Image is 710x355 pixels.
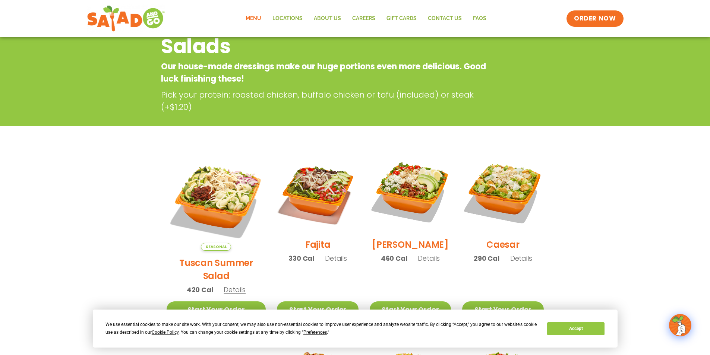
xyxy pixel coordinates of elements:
[325,254,347,263] span: Details
[372,238,449,251] h2: [PERSON_NAME]
[93,310,618,348] div: Cookie Consent Prompt
[167,301,266,317] a: Start Your Order
[486,238,520,251] h2: Caesar
[418,254,440,263] span: Details
[224,285,246,294] span: Details
[462,301,543,317] a: Start Your Order
[187,285,213,295] span: 420 Cal
[288,253,314,263] span: 330 Cal
[308,10,347,27] a: About Us
[474,253,499,263] span: 290 Cal
[161,89,493,113] p: Pick your protein: roasted chicken, buffalo chicken or tofu (included) or steak (+$1.20)
[370,301,451,317] a: Start Your Order
[277,301,358,317] a: Start Your Order
[381,253,407,263] span: 460 Cal
[167,151,266,251] img: Product photo for Tuscan Summer Salad
[277,151,358,232] img: Product photo for Fajita Salad
[510,254,532,263] span: Details
[105,321,538,336] div: We use essential cookies to make our site work. With your consent, we may also use non-essential ...
[87,4,165,34] img: new-SAG-logo-768×292
[267,10,308,27] a: Locations
[161,31,489,61] h2: Salads
[240,10,267,27] a: Menu
[152,330,179,335] span: Cookie Policy
[670,315,691,336] img: wpChatIcon
[574,14,616,23] span: ORDER NOW
[567,10,623,27] a: ORDER NOW
[547,322,605,335] button: Accept
[347,10,381,27] a: Careers
[381,10,422,27] a: GIFT CARDS
[467,10,492,27] a: FAQs
[240,10,492,27] nav: Menu
[303,330,327,335] span: Preferences
[422,10,467,27] a: Contact Us
[161,60,489,85] p: Our house-made dressings make our huge portions even more delicious. Good luck finishing these!
[370,151,451,232] img: Product photo for Cobb Salad
[305,238,331,251] h2: Fajita
[167,256,266,282] h2: Tuscan Summer Salad
[462,151,543,232] img: Product photo for Caesar Salad
[201,243,231,251] span: Seasonal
